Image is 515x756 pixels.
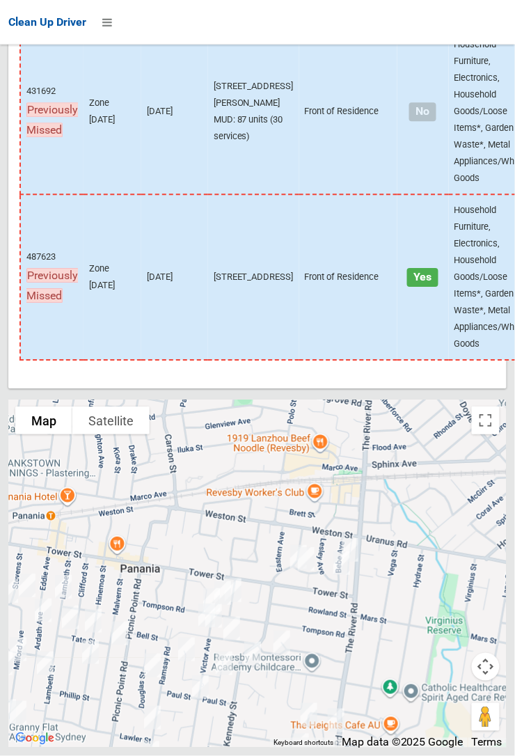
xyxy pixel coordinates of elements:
[342,736,463,749] span: Map data ©2025 Google
[84,194,141,360] td: Zone [DATE]
[328,546,356,581] div: 33 Lesley Avenue, REVESBY NSW 2212<br>Status : AssignedToRoute<br><a href="/driver/booking/490296...
[209,576,237,611] div: 104A Tompson Road, PANANIA NSW 2213<br>Status : AssignedToRoute<br><a href="/driver/booking/48957...
[72,407,150,434] button: Show satellite imagery
[403,106,443,118] h4: Normal sized
[173,632,200,667] div: 21 Bruce Avenue, PANANIA NSW 2213<br>Status : AssignedToRoute<br><a href="/driver/booking/489091/...
[210,646,238,681] div: 18 Garnsey Avenue, PANANIA NSW 2213<br>Status : AssignedToRoute<br><a href="/driver/booking/49049...
[200,599,228,633] div: 2A Gorman Avenue, PANANIA NSW 2213<br>Status : AssignedToRoute<br><a href="/driver/booking/489703...
[106,616,134,651] div: 65 Malvern Street, PANANIA NSW 2213<br>Status : AssignedToRoute<br><a href="/driver/booking/49010...
[13,568,41,603] div: 39 Stevens Street, PANANIA NSW 2213<br>Status : AssignedToRoute<br><a href="/driver/booking/49037...
[336,533,364,567] div: 21 Bebe Avenue, REVESBY NSW 2212<br>Status : AssignedToRoute<br><a href="/driver/booking/490147/c...
[31,646,59,681] div: 95A Ardath Avenue, PANANIA NSW 2213<br>Status : AssignedToRoute<br><a href="/driver/booking/49034...
[403,271,443,283] h4: Oversized
[141,194,208,360] td: [DATE]
[208,194,299,360] td: [STREET_ADDRESS]
[4,632,32,667] div: 34 Milford Avenue, PANANIA NSW 2213<br>Status : AssignedToRoute<br><a href="/driver/booking/48539...
[268,625,296,660] div: 43 Lochinvar Road, REVESBY NSW 2212<br>Status : AssignedToRoute<br><a href="/driver/booking/49028...
[141,29,208,194] td: [DATE]
[26,268,78,304] span: Previously Missed
[295,698,323,732] div: 108 Thomas Street, PICNIC POINT NSW 2213<br>Status : AssignedToRoute<br><a href="/driver/booking/...
[208,29,299,194] td: [STREET_ADDRESS][PERSON_NAME] MUD: 87 units (30 services)
[299,194,397,360] td: Front of Residence
[322,703,350,738] div: 28 Bardo Circuit, REVESBY HEIGHTS NSW 2212<br>Status : AssignedToRoute<br><a href="/driver/bookin...
[20,194,84,360] td: 487623
[285,540,312,574] div: 23 Ashmead Avenue, REVESBY NSW 2212<br>Status : AssignedToRoute<br><a href="/driver/booking/48862...
[12,730,58,748] img: Google
[8,15,86,29] span: Clean Up Driver
[292,542,320,576] div: 11 Cuthbert Crescent, REVESBY NSW 2212<br>Status : AssignedToRoute<br><a href="/driver/booking/48...
[472,736,502,749] a: Terms (opens in new tab)
[4,695,32,730] div: 22 Irene Street, PANANIA NSW 2213<br>Status : AssignedToRoute<br><a href="/driver/booking/490137/...
[472,407,500,434] button: Toggle fullscreen view
[407,268,438,287] span: Yes
[274,739,333,748] button: Keyboard shortcuts
[138,700,166,735] div: 6 Lawler Street, PANANIA NSW 2213<br>Status : AssignedToRoute<br><a href="/driver/booking/488431/...
[409,102,436,121] span: No
[239,636,267,671] div: 51 Ferndale Road, REVESBY NSW 2212<br>Status : AssignedToRoute<br><a href="/driver/booking/488008...
[12,730,58,748] a: Click to see this area on Google Maps
[79,604,107,638] div: 14 Tate Street, PANANIA NSW 2213<br>Status : AssignedToRoute<br><a href="/driver/booking/487884/c...
[29,593,57,628] div: 54 Ardath Avenue, PANANIA NSW 2213<br>Status : AssignedToRoute<br><a href="/driver/booking/489851...
[20,29,84,194] td: 431692
[219,573,247,608] div: 18 Condon Avenue, PANANIA NSW 2213<br>Status : AssignedToRoute<br><a href="/driver/booking/489843...
[49,569,77,604] div: 36 Lambeth Street, PANANIA NSW 2213<br>Status : AssignedToRoute<br><a href="/driver/booking/48914...
[56,600,84,635] div: 61 Lambeth Street, PANANIA NSW 2213<br>Status : AssignedToRoute<br><a href="/driver/booking/48381...
[193,598,221,633] div: 4 Gorman Avenue, PANANIA NSW 2213<br>Status : AssignedToRoute<br><a href="/driver/booking/489428/...
[15,407,72,434] button: Show street map
[84,29,141,194] td: Zone [DATE]
[198,583,225,617] div: 93 Tompson Road, PANANIA NSW 2213<br>Status : AssignedToRoute<br><a href="/driver/booking/488384/...
[26,102,78,138] span: Previously Missed
[187,670,214,704] div: 40 Victor Avenue, PICNIC POINT NSW 2213<br>Status : AssignedToRoute<br><a href="/driver/booking/4...
[472,653,500,681] button: Map camera controls
[138,648,166,683] div: 29 Douglas Street, PANANIA NSW 2213<br>Status : AssignedToRoute<br><a href="/driver/booking/49019...
[8,12,86,33] a: Clean Up Driver
[472,703,500,731] button: Drag Pegman onto the map to open Street View
[77,635,104,670] div: 98 Hinemoa Street, PANANIA NSW 2213<br>Status : AssignedToRoute<br><a href="/driver/booking/48826...
[218,611,246,646] div: 12b Richard Street, PANANIA NSW 2213<br>Status : AssignedToRoute<br><a href="/driver/booking/4850...
[299,29,397,194] td: Front of Residence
